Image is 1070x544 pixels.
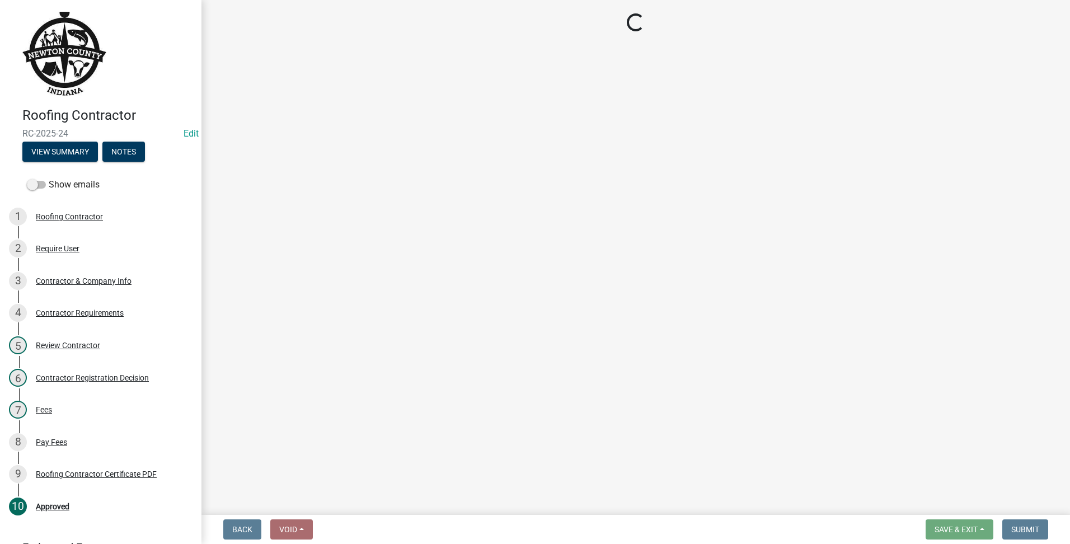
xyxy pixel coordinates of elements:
div: 5 [9,336,27,354]
button: Back [223,519,261,540]
div: Pay Fees [36,438,67,446]
span: Save & Exit [935,525,978,534]
div: Require User [36,245,79,252]
div: 10 [9,498,27,515]
div: Contractor Registration Decision [36,374,149,382]
div: Roofing Contractor Certificate PDF [36,470,157,478]
div: Contractor Requirements [36,309,124,317]
div: Contractor & Company Info [36,277,132,285]
div: 9 [9,465,27,483]
div: 4 [9,304,27,322]
div: Roofing Contractor [36,213,103,221]
button: Save & Exit [926,519,993,540]
div: 6 [9,369,27,387]
button: Submit [1002,519,1048,540]
div: 7 [9,401,27,419]
div: Approved [36,503,69,510]
button: View Summary [22,142,98,162]
div: 8 [9,433,27,451]
img: Newton County, Indiana [22,12,106,96]
h4: Roofing Contractor [22,107,193,124]
span: RC-2025-24 [22,128,179,139]
span: Void [279,525,297,534]
div: Fees [36,406,52,414]
div: 2 [9,240,27,257]
span: Back [232,525,252,534]
span: Submit [1011,525,1039,534]
div: 1 [9,208,27,226]
a: Edit [184,128,199,139]
div: 3 [9,272,27,290]
button: Notes [102,142,145,162]
label: Show emails [27,178,100,191]
wm-modal-confirm: Notes [102,148,145,157]
button: Void [270,519,313,540]
wm-modal-confirm: Edit Application Number [184,128,199,139]
wm-modal-confirm: Summary [22,148,98,157]
div: Review Contractor [36,341,100,349]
